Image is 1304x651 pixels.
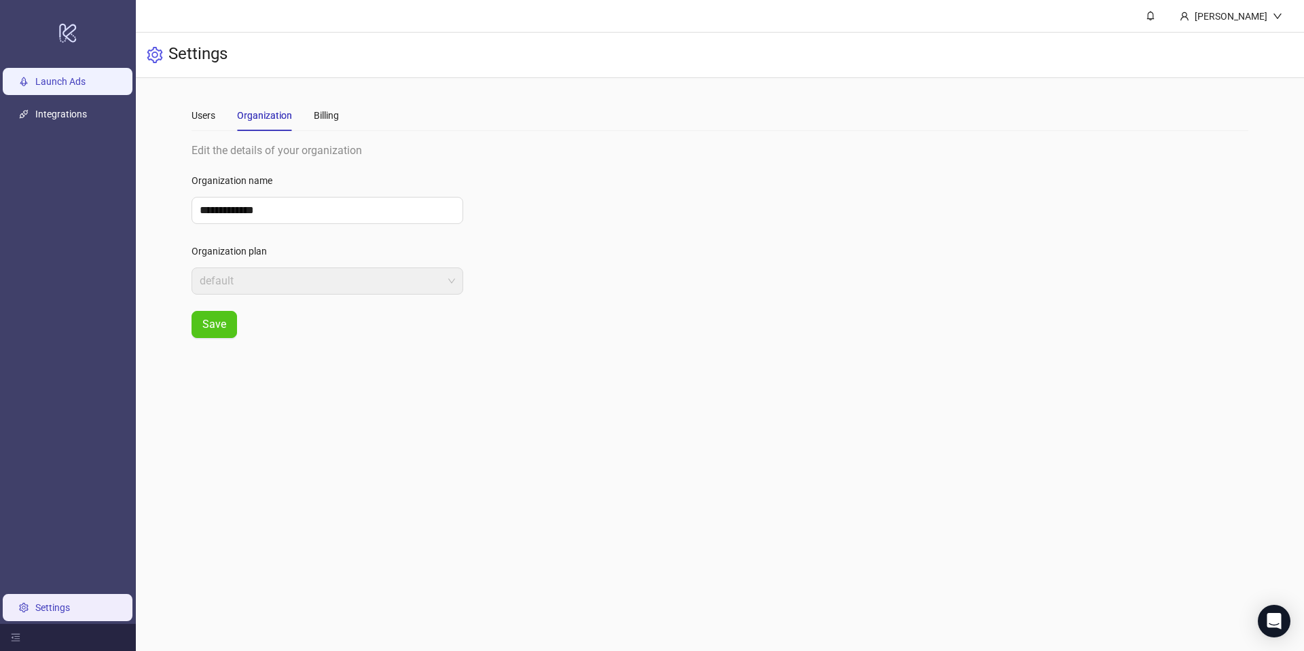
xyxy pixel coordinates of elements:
span: default [200,268,455,294]
span: setting [147,47,163,63]
div: Billing [314,108,339,123]
div: Users [192,108,215,123]
span: menu-fold [11,633,20,642]
a: Settings [35,602,70,613]
div: Edit the details of your organization [192,142,1248,159]
button: Save [192,311,237,338]
div: Open Intercom Messenger [1258,605,1290,637]
div: [PERSON_NAME] [1189,9,1273,24]
span: Save [202,318,226,331]
div: Organization [237,108,292,123]
label: Organization plan [192,240,276,262]
span: down [1273,12,1282,21]
a: Integrations [35,109,87,119]
span: bell [1146,11,1155,20]
label: Organization name [192,170,281,191]
input: Organization name [192,197,463,224]
a: Launch Ads [35,76,86,87]
h3: Settings [168,43,228,67]
span: user [1180,12,1189,21]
